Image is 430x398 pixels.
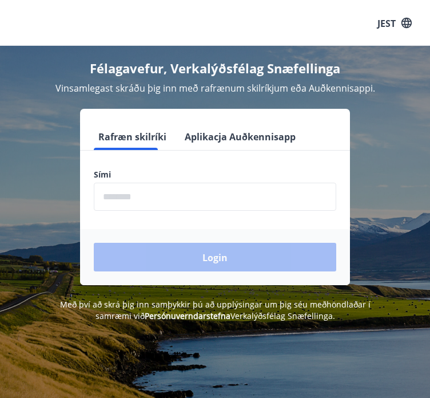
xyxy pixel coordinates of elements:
[230,310,335,321] font: Verkalýðsfélag Snæfellinga.
[90,60,340,77] font: Félagavefur, Verkalýðsfélag Snæfellinga
[60,299,371,321] font: Með því að skrá þig inn samþykkir þú að upplýsingar um þig séu meðhöndlaðar í samræmi við
[373,12,416,34] button: JEST
[145,310,230,321] a: Persónuverndarstefna
[94,169,111,180] font: Sími
[55,82,375,94] font: Vinsamlegast skráðu þig inn með rafrænum skilríkjum eða Auðkennisappi.
[185,131,296,143] font: Aplikacja Auðkennisapp
[98,131,166,143] font: Rafræn skilríki
[377,17,396,29] font: JEST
